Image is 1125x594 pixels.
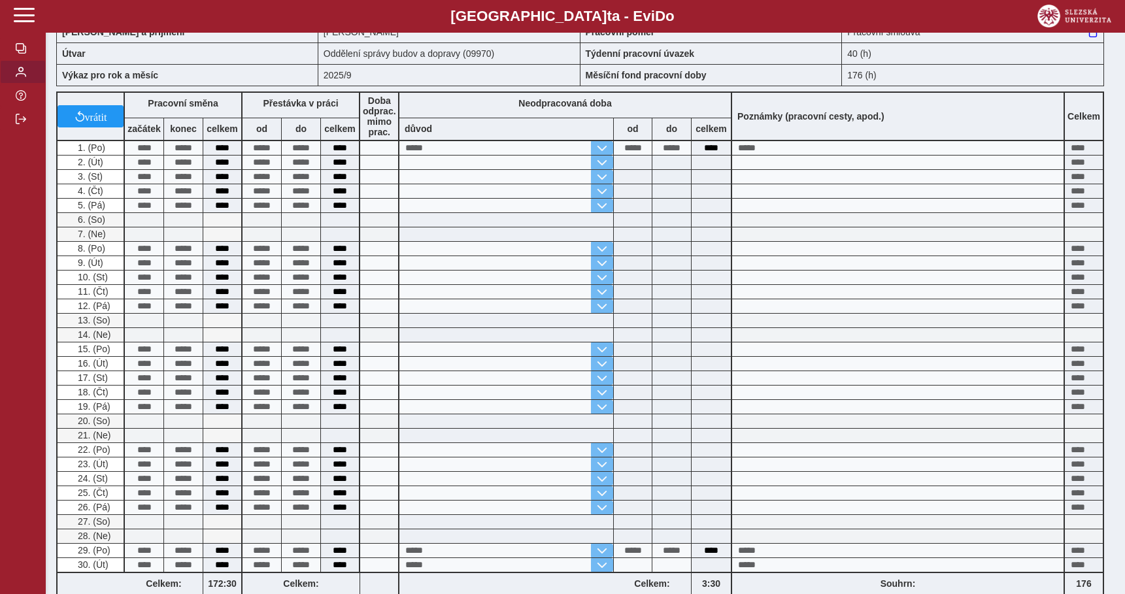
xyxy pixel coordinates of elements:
[75,559,109,570] span: 30. (Út)
[282,124,320,134] b: do
[318,42,580,64] div: Oddělení správy budov a dopravy (09970)
[665,8,675,24] span: o
[39,8,1086,25] b: [GEOGRAPHIC_DATA] a - Evi
[75,516,110,527] span: 27. (So)
[75,286,109,297] span: 11. (Čt)
[842,64,1104,86] div: 176 (h)
[164,124,203,134] b: konec
[75,229,106,239] span: 7. (Ne)
[75,243,105,254] span: 8. (Po)
[75,487,109,498] span: 25. (Čt)
[75,531,111,541] span: 28. (Ne)
[203,124,241,134] b: celkem
[692,578,731,589] b: 3:30
[732,111,890,122] b: Poznámky (pracovní cesty, apod.)
[75,272,108,282] span: 10. (St)
[586,70,707,80] b: Měsíční fond pracovní doby
[842,42,1104,64] div: 40 (h)
[75,344,110,354] span: 15. (Po)
[75,142,105,153] span: 1. (Po)
[243,124,281,134] b: od
[58,105,124,127] button: vrátit
[75,473,108,484] span: 24. (St)
[75,157,103,167] span: 2. (Út)
[405,124,432,134] b: důvod
[243,578,360,589] b: Celkem:
[613,578,691,589] b: Celkem:
[263,98,338,108] b: Přestávka v práci
[62,70,158,80] b: Výkaz pro rok a měsíc
[75,401,110,412] span: 19. (Pá)
[62,48,86,59] b: Útvar
[75,171,103,182] span: 3. (St)
[75,200,105,210] span: 5. (Pá)
[363,95,396,137] b: Doba odprac. mimo prac.
[692,124,731,134] b: celkem
[1067,111,1100,122] b: Celkem
[203,578,241,589] b: 172:30
[75,459,109,469] span: 23. (Út)
[75,502,110,512] span: 26. (Pá)
[75,214,105,225] span: 6. (So)
[85,111,107,122] span: vrátit
[75,387,109,397] span: 18. (Čt)
[586,48,695,59] b: Týdenní pracovní úvazek
[652,124,691,134] b: do
[75,416,110,426] span: 20. (So)
[318,64,580,86] div: 2025/9
[75,358,109,369] span: 16. (Út)
[75,301,110,311] span: 12. (Pá)
[75,329,111,340] span: 14. (Ne)
[881,578,916,589] b: Souhrn:
[655,8,665,24] span: D
[614,124,652,134] b: od
[607,8,611,24] span: t
[518,98,611,108] b: Neodpracovaná doba
[75,372,108,383] span: 17. (St)
[75,430,111,440] span: 21. (Ne)
[125,578,203,589] b: Celkem:
[75,257,103,268] span: 9. (Út)
[1037,5,1111,27] img: logo_web_su.png
[321,124,359,134] b: celkem
[75,444,110,455] span: 22. (Po)
[1065,578,1103,589] b: 176
[125,124,163,134] b: začátek
[75,186,103,196] span: 4. (Čt)
[75,545,110,555] span: 29. (Po)
[148,98,218,108] b: Pracovní směna
[75,315,110,325] span: 13. (So)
